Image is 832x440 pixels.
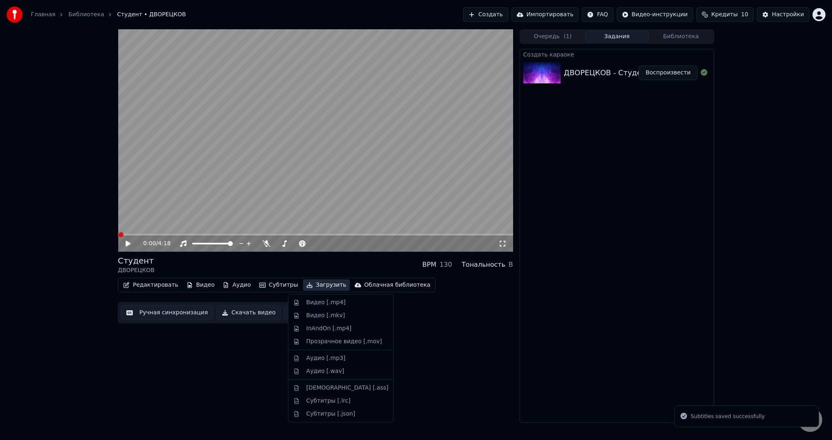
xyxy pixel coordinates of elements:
div: ДВОРЕЦКОВ [118,266,154,274]
div: Аудио [.wav] [306,367,344,375]
div: ДВОРЕЦКОВ - Студент [564,67,651,78]
button: Кредиты10 [696,7,754,22]
button: Видео [183,279,218,291]
button: Скачать видео [217,305,281,320]
span: 0:00 [143,240,156,248]
div: / [143,240,163,248]
span: 4:18 [158,240,171,248]
button: Библиотека [649,31,713,43]
div: Создать караоке [520,49,714,59]
button: Очередь [521,31,585,43]
span: 10 [741,11,748,19]
button: Аудио [219,279,254,291]
div: Видео [.mkv] [306,311,345,320]
span: ( 1 ) [563,33,572,41]
button: Редактировать [120,279,182,291]
button: Открыть двойной экран [284,305,380,320]
button: FAQ [582,7,613,22]
div: Субтитры [.json] [306,410,355,418]
a: Главная [31,11,55,19]
div: Прозрачное видео [.mov] [306,338,382,346]
div: Настройки [772,11,804,19]
div: Subtitles saved successfully [691,412,765,420]
button: Субтитры [256,279,301,291]
span: Студент • ДВОРЕЦКОВ [117,11,186,19]
div: InAndOn [.mp4] [306,325,352,333]
span: Кредиты [711,11,738,19]
button: Задания [585,31,649,43]
button: Видео-инструкции [617,7,693,22]
div: 130 [440,260,452,270]
button: Загрузить [303,279,350,291]
div: BPM [422,260,436,270]
div: Студент [118,255,154,266]
img: youka [6,7,23,23]
a: Библиотека [68,11,104,19]
div: Видео [.mp4] [306,298,346,307]
div: B [509,260,513,270]
div: [DEMOGRAPHIC_DATA] [.ass] [306,384,388,392]
div: Аудио [.mp3] [306,354,345,362]
button: Настройки [757,7,809,22]
button: Ручная синхронизация [121,305,213,320]
button: Импортировать [511,7,579,22]
div: Субтитры [.lrc] [306,397,351,405]
div: Тональность [462,260,505,270]
button: Создать [463,7,508,22]
div: Облачная библиотека [364,281,431,289]
button: Воспроизвести [639,65,698,80]
nav: breadcrumb [31,11,186,19]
